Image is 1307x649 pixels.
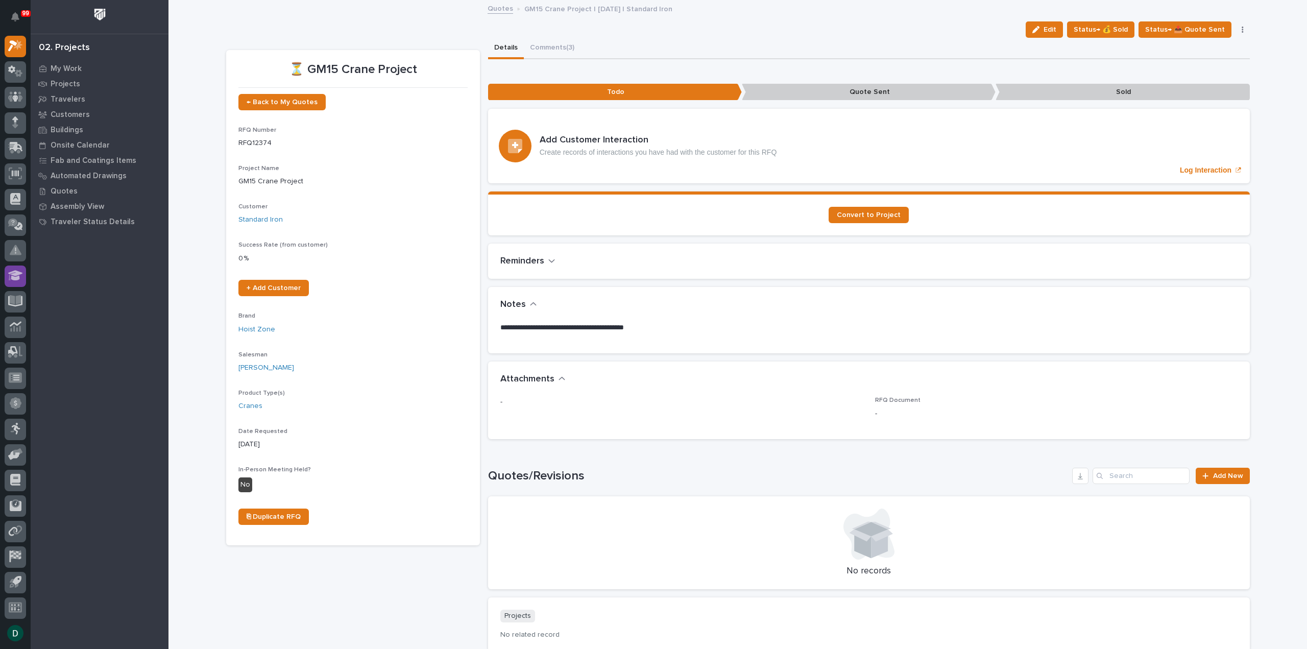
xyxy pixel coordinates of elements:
[31,153,168,168] a: Fab and Coatings Items
[524,38,580,59] button: Comments (3)
[238,253,468,264] p: 0 %
[1074,23,1128,36] span: Status→ 💰 Sold
[1145,23,1225,36] span: Status→ 📤 Quote Sent
[238,352,268,358] span: Salesman
[5,6,26,28] button: Notifications
[31,137,168,153] a: Onsite Calendar
[238,363,294,373] a: [PERSON_NAME]
[238,467,311,473] span: In-Person Meeting Held?
[500,256,544,267] h2: Reminders
[238,204,268,210] span: Customer
[51,64,82,74] p: My Work
[500,566,1238,577] p: No records
[238,324,275,335] a: Hoist Zone
[238,509,309,525] a: ⎘ Duplicate RFQ
[742,84,996,101] p: Quote Sent
[31,183,168,199] a: Quotes
[500,374,566,385] button: Attachments
[238,313,255,319] span: Brand
[500,299,537,310] button: Notes
[1213,472,1243,479] span: Add New
[238,214,283,225] a: Standard Iron
[31,107,168,122] a: Customers
[51,141,110,150] p: Onsite Calendar
[500,610,535,622] p: Projects
[540,135,777,146] h3: Add Customer Interaction
[247,513,301,520] span: ⎘ Duplicate RFQ
[39,42,90,54] div: 02. Projects
[829,207,909,223] a: Convert to Project
[22,10,29,17] p: 99
[996,84,1249,101] p: Sold
[31,91,168,107] a: Travelers
[247,99,318,106] span: ← Back to My Quotes
[238,62,468,77] p: ⏳ GM15 Crane Project
[51,126,83,135] p: Buildings
[488,84,742,101] p: Todo
[488,109,1250,183] a: Log Interaction
[90,5,109,24] img: Workspace Logo
[51,172,127,181] p: Automated Drawings
[13,12,26,29] div: Notifications99
[1067,21,1134,38] button: Status→ 💰 Sold
[837,211,901,219] span: Convert to Project
[238,242,328,248] span: Success Rate (from customer)
[1139,21,1231,38] button: Status→ 📤 Quote Sent
[500,256,555,267] button: Reminders
[51,187,78,196] p: Quotes
[238,176,468,187] p: GM15 Crane Project
[875,397,921,403] span: RFQ Document
[31,199,168,214] a: Assembly View
[1093,468,1190,484] input: Search
[238,127,276,133] span: RFQ Number
[1044,25,1056,34] span: Edit
[500,374,554,385] h2: Attachments
[238,390,285,396] span: Product Type(s)
[540,148,777,157] p: Create records of interactions you have had with the customer for this RFQ
[5,622,26,644] button: users-avatar
[1026,21,1063,38] button: Edit
[247,284,301,292] span: + Add Customer
[51,95,85,104] p: Travelers
[500,631,1238,639] p: No related record
[51,218,135,227] p: Traveler Status Details
[488,2,513,14] a: Quotes
[238,280,309,296] a: + Add Customer
[31,76,168,91] a: Projects
[238,165,279,172] span: Project Name
[238,439,468,450] p: [DATE]
[51,156,136,165] p: Fab and Coatings Items
[488,469,1069,484] h1: Quotes/Revisions
[31,61,168,76] a: My Work
[500,397,863,407] p: -
[51,202,104,211] p: Assembly View
[31,214,168,229] a: Traveler Status Details
[488,38,524,59] button: Details
[875,408,1238,419] p: -
[1180,166,1231,175] p: Log Interaction
[238,477,252,492] div: No
[1196,468,1249,484] a: Add New
[51,110,90,119] p: Customers
[238,94,326,110] a: ← Back to My Quotes
[238,428,287,435] span: Date Requested
[238,138,468,149] p: RFQ12374
[524,3,672,14] p: GM15 Crane Project | [DATE] | Standard Iron
[51,80,80,89] p: Projects
[31,168,168,183] a: Automated Drawings
[238,401,262,412] a: Cranes
[31,122,168,137] a: Buildings
[500,299,526,310] h2: Notes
